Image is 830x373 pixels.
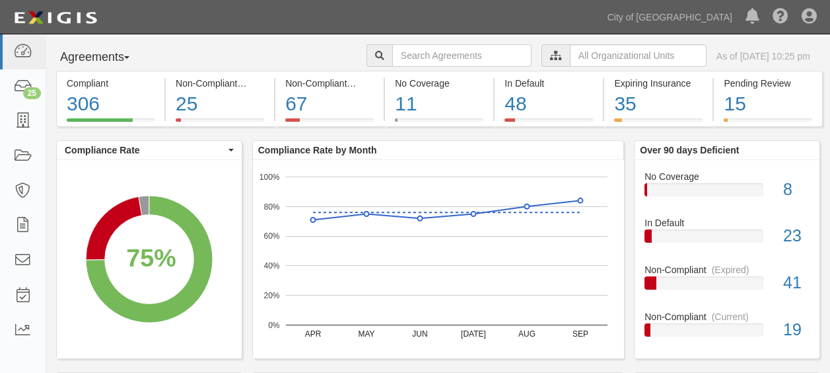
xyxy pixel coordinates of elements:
text: JUN [412,329,427,339]
div: 48 [504,90,593,118]
a: Pending Review15 [714,118,822,129]
input: All Organizational Units [570,44,707,67]
text: SEP [572,329,588,339]
a: Expiring Insurance35 [604,118,712,129]
div: In Default [504,77,593,90]
svg: A chart. [57,160,242,358]
text: AUG [518,329,536,339]
div: Non-Compliant [635,310,819,323]
a: City of [GEOGRAPHIC_DATA] [601,4,739,30]
div: Expiring Insurance [614,77,703,90]
div: As of [DATE] 10:25 pm [716,50,810,63]
a: In Default48 [495,118,603,129]
text: 40% [263,261,279,270]
div: 15 [724,90,812,118]
text: 0% [268,320,280,329]
div: 75% [126,241,176,276]
div: (Expired) [712,263,749,276]
text: 100% [259,172,280,181]
div: No Coverage [635,170,819,183]
text: APR [304,329,321,339]
div: Compliant [67,77,155,90]
div: 306 [67,90,155,118]
svg: A chart. [253,160,624,358]
a: No Coverage8 [644,170,810,217]
div: 19 [773,318,819,342]
img: logo-5460c22ac91f19d4615b14bd174203de0afe785f0fc80cf4dbbc73dc1793850b.png [10,6,101,30]
a: In Default23 [644,216,810,263]
a: Non-Compliant(Expired)67 [275,118,384,129]
b: Compliance Rate by Month [258,145,377,155]
span: Compliance Rate [65,144,225,157]
div: (Current) [712,310,749,323]
text: 60% [263,231,279,241]
i: Help Center - Complianz [773,9,788,25]
div: In Default [635,216,819,229]
b: Over 90 days Deficient [640,145,739,155]
a: Non-Compliant(Current)25 [166,118,274,129]
div: Pending Review [724,77,812,90]
div: (Expired) [353,77,390,90]
a: No Coverage11 [385,118,493,129]
div: No Coverage [395,77,483,90]
div: 11 [395,90,483,118]
button: Compliance Rate [57,141,242,159]
input: Search Agreements [392,44,532,67]
div: Non-Compliant [635,263,819,276]
button: Agreements [56,44,155,71]
text: 80% [263,202,279,211]
div: 67 [285,90,374,118]
div: 23 [773,224,819,248]
div: (Current) [242,77,279,90]
a: Non-Compliant(Current)19 [644,310,810,347]
div: 41 [773,271,819,295]
div: Non-Compliant (Current) [176,77,264,90]
text: MAY [358,329,374,339]
div: 25 [176,90,264,118]
a: Compliant306 [56,118,164,129]
text: 20% [263,291,279,300]
a: Non-Compliant(Expired)41 [644,263,810,310]
div: 8 [773,178,819,202]
div: 35 [614,90,703,118]
text: [DATE] [461,329,486,339]
div: Non-Compliant (Expired) [285,77,374,90]
div: 25 [23,87,41,99]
